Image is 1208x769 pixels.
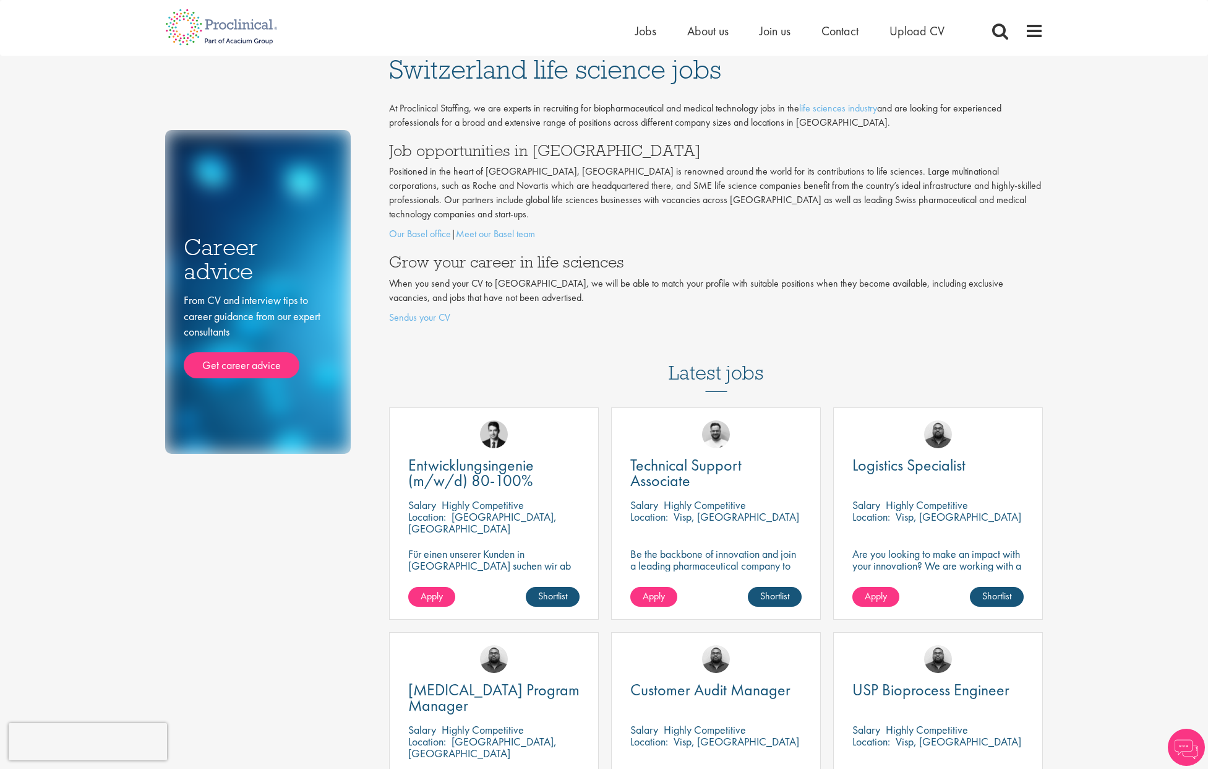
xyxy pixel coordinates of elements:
p: Positioned in the heart of [GEOGRAPHIC_DATA], [GEOGRAPHIC_DATA] is renowned around the world for ... [389,165,1043,221]
a: Entwicklungsingenie (m/w/d) 80-100% [408,458,580,489]
p: Be the backbone of innovation and join a leading pharmaceutical company to help keep life-changin... [630,548,802,595]
img: Chatbot [1168,729,1205,766]
a: Logistics Specialist [852,458,1024,473]
span: Switzerland life science jobs [389,53,721,86]
a: Shortlist [748,587,802,607]
p: When you send your CV to [GEOGRAPHIC_DATA], we will be able to match your profile with suitable p... [389,277,1043,305]
a: USP Bioprocess Engineer [852,682,1024,698]
span: Apply [421,589,443,602]
h3: Career advice [184,235,332,283]
p: Highly Competitive [886,498,968,512]
h3: Job opportunities in [GEOGRAPHIC_DATA] [389,142,1043,159]
img: Emile De Beer [702,420,730,448]
p: Highly Competitive [886,723,968,737]
a: Shortlist [526,587,580,607]
span: Location: [408,510,446,524]
a: Our Basel office [389,227,451,240]
p: Visp, [GEOGRAPHIC_DATA] [896,734,1021,749]
span: Logistics Specialist [852,454,966,476]
a: Sendus your CV [389,311,450,324]
p: Highly Competitive [442,723,524,737]
h3: Latest jobs [669,331,764,392]
p: | [389,227,1043,241]
span: Location: [852,510,890,524]
span: Apply [865,589,887,602]
p: Highly Competitive [664,723,746,737]
a: life sciences industry [799,102,877,115]
span: Apply [643,589,665,602]
p: Visp, [GEOGRAPHIC_DATA] [896,510,1021,524]
span: Salary [852,723,880,737]
span: [MEDICAL_DATA] Program Manager [408,679,580,716]
span: Salary [630,723,658,737]
a: About us [687,23,729,39]
span: Entwicklungsingenie (m/w/d) 80-100% [408,454,534,491]
a: Jobs [635,23,656,39]
a: [MEDICAL_DATA] Program Manager [408,682,580,713]
a: Technical Support Associate [630,458,802,489]
img: Thomas Wenig [480,420,508,448]
p: Are you looking to make an impact with your innovation? We are working with a well-established ph... [852,548,1024,607]
h3: Grow your career in life sciences [389,254,1043,270]
p: Highly Competitive [664,498,746,512]
span: Salary [630,498,658,512]
a: Upload CV [889,23,945,39]
p: Highly Competitive [442,498,524,512]
a: Contact [821,23,859,39]
span: Location: [408,734,446,749]
img: Ashley Bennett [924,645,952,673]
a: Get career advice [184,352,299,378]
p: [GEOGRAPHIC_DATA], [GEOGRAPHIC_DATA] [408,510,557,536]
p: Visp, [GEOGRAPHIC_DATA] [674,734,799,749]
span: Salary [408,498,436,512]
iframe: reCAPTCHA [9,723,167,760]
span: Technical Support Associate [630,454,742,491]
span: Customer Audit Manager [630,679,790,700]
a: Shortlist [970,587,1024,607]
span: Salary [852,498,880,512]
div: From CV and interview tips to career guidance from our expert consultants [184,292,332,378]
span: Location: [630,734,668,749]
span: USP Bioprocess Engineer [852,679,1009,700]
a: Apply [630,587,677,607]
a: Join us [760,23,790,39]
img: Ashley Bennett [924,420,952,448]
a: Customer Audit Manager [630,682,802,698]
span: Location: [630,510,668,524]
p: At Proclinical Staffing, we are experts in recruiting for biopharmaceutical and medical technolog... [389,102,1043,130]
span: Salary [408,723,436,737]
p: Visp, [GEOGRAPHIC_DATA] [674,510,799,524]
img: Ashley Bennett [480,645,508,673]
img: Ashley Bennett [702,645,730,673]
span: Location: [852,734,890,749]
p: [GEOGRAPHIC_DATA], [GEOGRAPHIC_DATA] [408,734,557,760]
a: Apply [408,587,455,607]
p: Für einen unserer Kunden in [GEOGRAPHIC_DATA] suchen wir ab sofort einen Entwicklungsingenieur Ku... [408,548,580,607]
a: Meet our Basel team [456,227,535,240]
a: Apply [852,587,899,607]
